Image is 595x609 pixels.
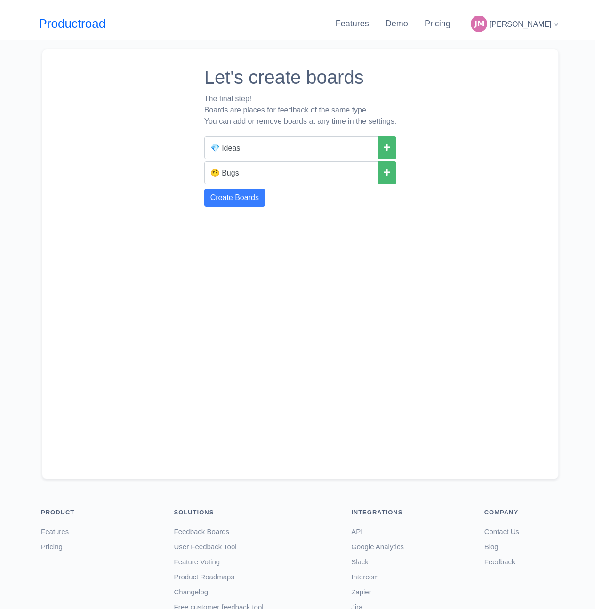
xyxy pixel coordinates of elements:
[484,508,559,517] div: Company
[471,16,487,32] img: Jordan Mackie userpic
[174,573,234,581] a: Product Roadmaps
[351,528,362,536] a: API
[386,19,408,28] a: Demo
[204,161,378,184] input: Board name (features, ideas, bugs, e.t.c)
[174,558,220,566] a: Feature Voting
[204,189,265,207] button: Create Boards
[351,573,378,581] a: Intercom
[351,588,371,596] a: Zapier
[351,508,470,517] div: Integrations
[204,136,378,159] input: Board name (features, ideas, bugs, e.t.c)
[41,508,160,517] div: Product
[41,528,69,536] a: Features
[174,543,237,551] a: User Feedback Tool
[204,66,397,88] h1: Let's create boards
[204,93,397,127] div: The final step! Boards are places for feedback of the same type. You can add or remove boards at ...
[336,19,369,28] a: Features
[484,558,515,566] a: Feedback
[174,588,209,596] a: Changelog
[484,543,499,551] a: Blog
[174,528,230,536] a: Feedback Boards
[351,558,369,566] a: Slack
[467,12,562,36] div: [PERSON_NAME]
[351,543,404,551] a: Google Analytics
[484,528,519,536] a: Contact Us
[490,20,552,28] span: [PERSON_NAME]
[425,19,450,28] a: Pricing
[41,543,63,551] a: Pricing
[174,508,338,517] div: Solutions
[39,15,106,33] a: Productroad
